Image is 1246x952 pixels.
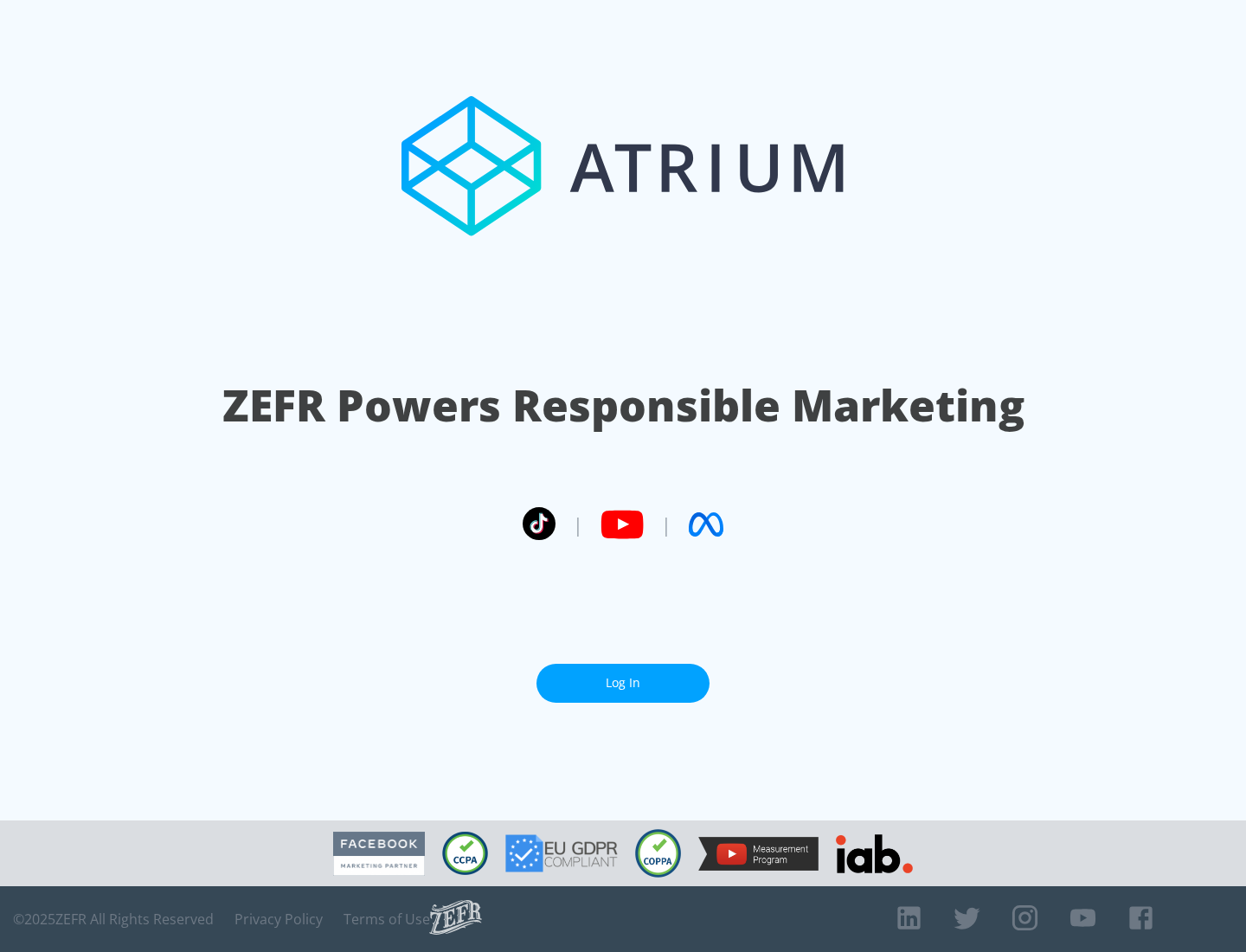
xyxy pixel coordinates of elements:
img: IAB [836,834,913,873]
img: YouTube Measurement Program [698,837,819,871]
a: Log In [536,664,710,703]
span: | [573,511,583,537]
a: Privacy Policy [234,910,323,928]
img: Facebook Marketing Partner [333,832,425,876]
span: © 2025 ZEFR All Rights Reserved [13,910,214,928]
img: CCPA Compliant [442,832,488,875]
h1: ZEFR Powers Responsible Marketing [222,376,1024,435]
img: COPPA Compliant [635,829,681,878]
a: Terms of Use [344,910,430,928]
img: GDPR Compliant [505,834,618,872]
span: | [661,511,671,537]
